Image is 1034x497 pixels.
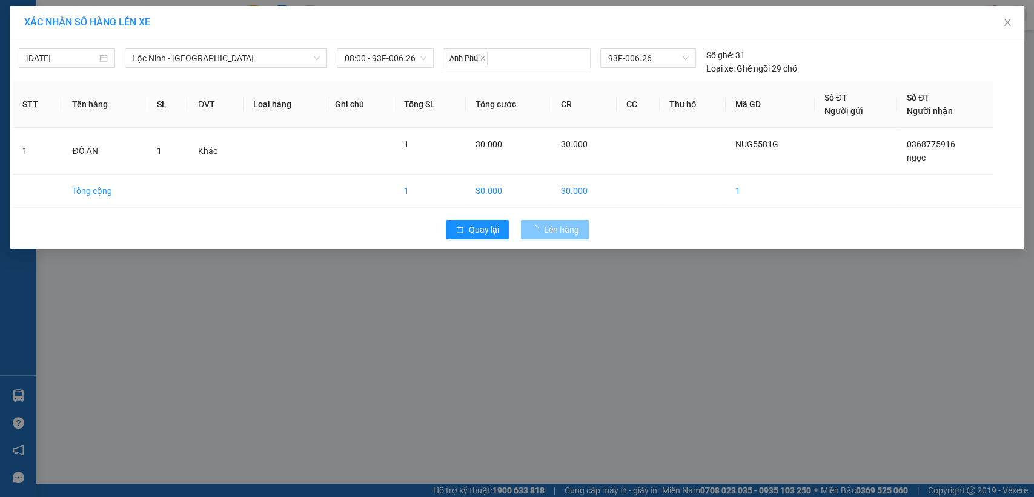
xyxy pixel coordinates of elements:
[142,63,159,76] span: DĐ:
[824,106,863,116] span: Người gửi
[466,81,551,128] th: Tổng cước
[469,223,499,236] span: Quay lại
[706,62,734,75] span: Loại xe:
[706,48,744,62] div: 31
[244,81,325,128] th: Loại hàng
[907,93,930,102] span: Số ĐT
[907,139,955,149] span: 0368775916
[476,139,502,149] span: 30.000
[394,175,466,208] td: 1
[62,81,147,128] th: Tên hàng
[62,175,147,208] td: Tổng cộng
[446,220,509,239] button: rollbackQuay lại
[660,81,726,128] th: Thu hộ
[446,52,488,65] span: Anh Phú
[544,223,579,236] span: Lên hàng
[990,6,1024,40] button: Close
[13,81,62,128] th: STT
[706,48,733,62] span: Số ghế:
[10,12,29,24] span: Gửi:
[907,153,926,162] span: ngọc
[10,10,133,39] div: VP [GEOGRAPHIC_DATA]
[706,62,797,75] div: Ghế ngồi 29 chỗ
[404,139,409,149] span: 1
[157,146,162,156] span: 1
[344,49,426,67] span: 08:00 - 93F-006.26
[13,128,62,175] td: 1
[456,225,464,235] span: rollback
[466,175,551,208] td: 30.000
[325,81,394,128] th: Ghi chú
[551,81,617,128] th: CR
[726,81,814,128] th: Mã GD
[188,81,244,128] th: ĐVT
[608,49,689,67] span: 93F-006.26
[617,81,660,128] th: CC
[521,220,589,239] button: Lên hàng
[26,52,97,65] input: 12/10/2025
[188,128,244,175] td: Khác
[480,55,486,61] span: close
[132,49,320,67] span: Lộc Ninh - Sài Gòn
[147,81,188,128] th: SL
[394,81,466,128] th: Tổng SL
[726,175,814,208] td: 1
[531,225,544,234] span: loading
[824,93,847,102] span: Số ĐT
[142,12,171,24] span: Nhận:
[551,175,617,208] td: 30.000
[313,55,320,62] span: down
[142,39,265,56] div: 0987913513
[24,16,150,28] span: XÁC NHẬN SỐ HÀNG LÊN XE
[62,128,147,175] td: ĐỒ ĂN
[735,139,778,149] span: NUG5581G
[142,10,265,39] div: VP [GEOGRAPHIC_DATA]
[1003,18,1012,27] span: close
[907,106,953,116] span: Người nhận
[142,56,234,99] span: hiep binh [croi]
[561,139,588,149] span: 30.000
